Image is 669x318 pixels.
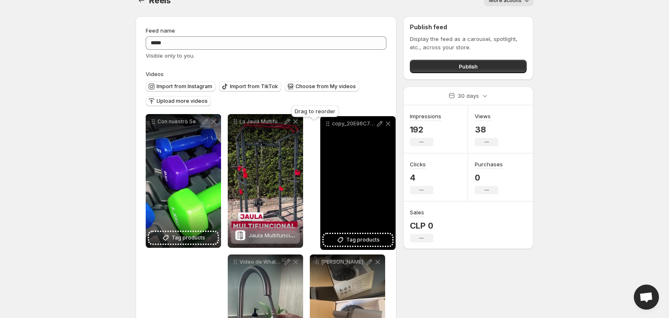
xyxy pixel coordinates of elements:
[239,259,283,265] p: Video de WhatsApp [DATE] a las 091801_534aff02
[219,81,281,92] button: Import from TikTok
[410,23,527,31] h2: Publish feed
[296,83,356,90] span: Choose from My videos
[459,62,478,71] span: Publish
[146,27,175,34] span: Feed name
[410,208,424,216] h3: Sales
[410,173,433,183] p: 4
[228,114,303,248] div: La Jaula Multifuncional Rack R300 con poleas ya est disponible en cielomarketcl _ IncluJaula Mult...
[157,98,208,104] span: Upload more videos
[475,160,503,168] h3: Purchases
[146,52,195,59] span: Visible only to you.
[235,230,245,240] img: Jaula Multifuncional Power Rack R300 Gym Con Polea
[157,83,212,90] span: Import from Instagram
[332,120,376,127] p: copy_20E96C7C-97F9-4A50-B0B4-59C1AC91DDD2
[475,112,491,120] h3: Views
[146,96,211,106] button: Upload more videos
[146,71,164,77] span: Videos
[249,232,393,239] span: Jaula Multifuncional Power Rack R300 Gym Con Polea
[410,160,426,168] h3: Clicks
[475,125,498,135] p: 38
[324,234,392,246] button: Tag products
[146,114,221,248] div: Con nuestro Set de Mancuernas 6KG podrs tonificar ganar fuerza y mantenerte en forma [PERSON_NAME...
[410,112,441,120] h3: Impressions
[172,234,205,242] span: Tag products
[285,81,359,92] button: Choose from My videos
[230,83,278,90] span: Import from TikTok
[157,118,201,125] p: Con nuestro Set de Mancuernas 6KG podrs tonificar ganar fuerza y mantenerte en forma [PERSON_NAME]
[475,173,503,183] p: 0
[410,125,441,135] p: 192
[410,221,433,231] p: CLP 0
[458,92,479,100] p: 30 days
[346,236,380,244] span: Tag products
[320,116,396,250] div: copy_20E96C7C-97F9-4A50-B0B4-59C1AC91DDD2Tag products
[146,81,216,92] button: Import from Instagram
[410,60,527,73] button: Publish
[634,285,659,310] div: Open chat
[322,259,365,265] p: [PERSON_NAME]
[149,232,218,244] button: Tag products
[239,118,283,125] p: La Jaula Multifuncional Rack R300 con poleas ya est disponible en cielomarketcl _ Inclu
[410,35,527,51] p: Display the feed as a carousel, spotlight, etc., across your store.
